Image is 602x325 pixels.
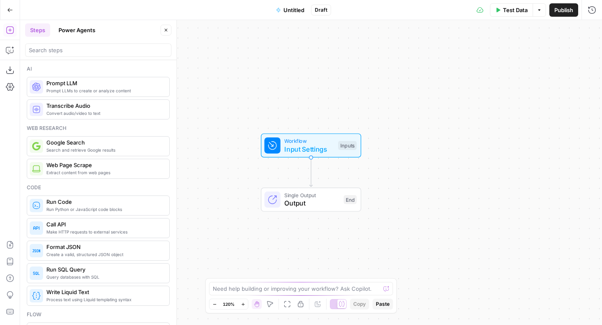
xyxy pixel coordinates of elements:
[490,3,533,17] button: Test Data
[503,6,528,14] span: Test Data
[353,300,366,308] span: Copy
[46,161,163,169] span: Web Page Scrape
[27,124,170,132] div: Web research
[46,274,163,280] span: Query databases with SQL
[46,169,163,176] span: Extract content from web pages
[46,288,163,296] span: Write Liquid Text
[284,137,334,145] span: Workflow
[46,138,163,147] span: Google Search
[344,195,357,204] div: End
[46,243,163,251] span: Format JSON
[46,110,163,117] span: Convert audio/video to text
[283,6,304,14] span: Untitled
[284,198,339,208] span: Output
[46,102,163,110] span: Transcribe Audio
[46,251,163,258] span: Create a valid, structured JSON object
[46,265,163,274] span: Run SQL Query
[46,206,163,213] span: Run Python or JavaScript code blocks
[46,296,163,303] span: Process text using Liquid templating syntax
[54,23,100,37] button: Power Agents
[233,133,389,157] div: WorkflowInput SettingsInputs
[46,229,163,235] span: Make HTTP requests to external services
[27,65,170,73] div: Ai
[315,6,327,14] span: Draft
[372,299,393,310] button: Paste
[554,6,573,14] span: Publish
[27,184,170,191] div: Code
[25,23,50,37] button: Steps
[338,141,357,150] div: Inputs
[350,299,369,310] button: Copy
[46,220,163,229] span: Call API
[223,301,235,307] span: 120%
[46,79,163,87] span: Prompt LLM
[549,3,578,17] button: Publish
[284,191,339,199] span: Single Output
[27,311,170,318] div: Flow
[271,3,309,17] button: Untitled
[233,188,389,212] div: Single OutputOutputEnd
[376,300,390,308] span: Paste
[284,144,334,154] span: Input Settings
[46,147,163,153] span: Search and retrieve Google results
[46,198,163,206] span: Run Code
[29,46,168,54] input: Search steps
[309,157,312,187] g: Edge from start to end
[46,87,163,94] span: Prompt LLMs to create or analyze content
